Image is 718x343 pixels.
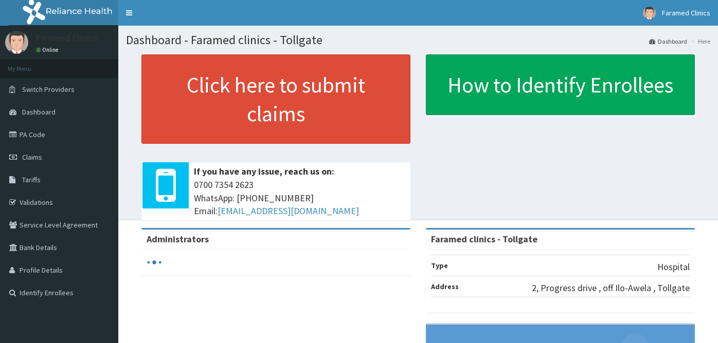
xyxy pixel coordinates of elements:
li: Here [688,37,710,46]
p: Faramed Clinics [36,33,98,43]
b: If you have any issue, reach us on: [194,165,334,177]
a: Online [36,46,61,53]
b: Type [431,261,448,270]
p: 2, Progress drive , off Ilo-Awela , Tollgate [532,281,690,295]
a: Dashboard [649,37,687,46]
strong: Faramed clinics - Tollgate [431,233,537,245]
span: Claims [22,153,42,162]
img: User Image [5,31,28,54]
h1: Dashboard - Faramed clinics - Tollgate [126,33,710,47]
b: Administrators [147,233,209,245]
a: [EMAIL_ADDRESS][DOMAIN_NAME] [218,205,359,217]
img: User Image [643,7,656,20]
span: 0700 7354 2623 WhatsApp: [PHONE_NUMBER] Email: [194,178,405,218]
b: Address [431,282,459,291]
p: Hospital [657,260,690,274]
svg: audio-loading [147,255,162,270]
span: Tariffs [22,175,41,184]
span: Dashboard [22,107,56,117]
span: Switch Providers [22,85,75,94]
span: Faramed Clinics [662,8,710,17]
a: How to Identify Enrollees [426,54,695,115]
a: Click here to submit claims [141,54,410,144]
